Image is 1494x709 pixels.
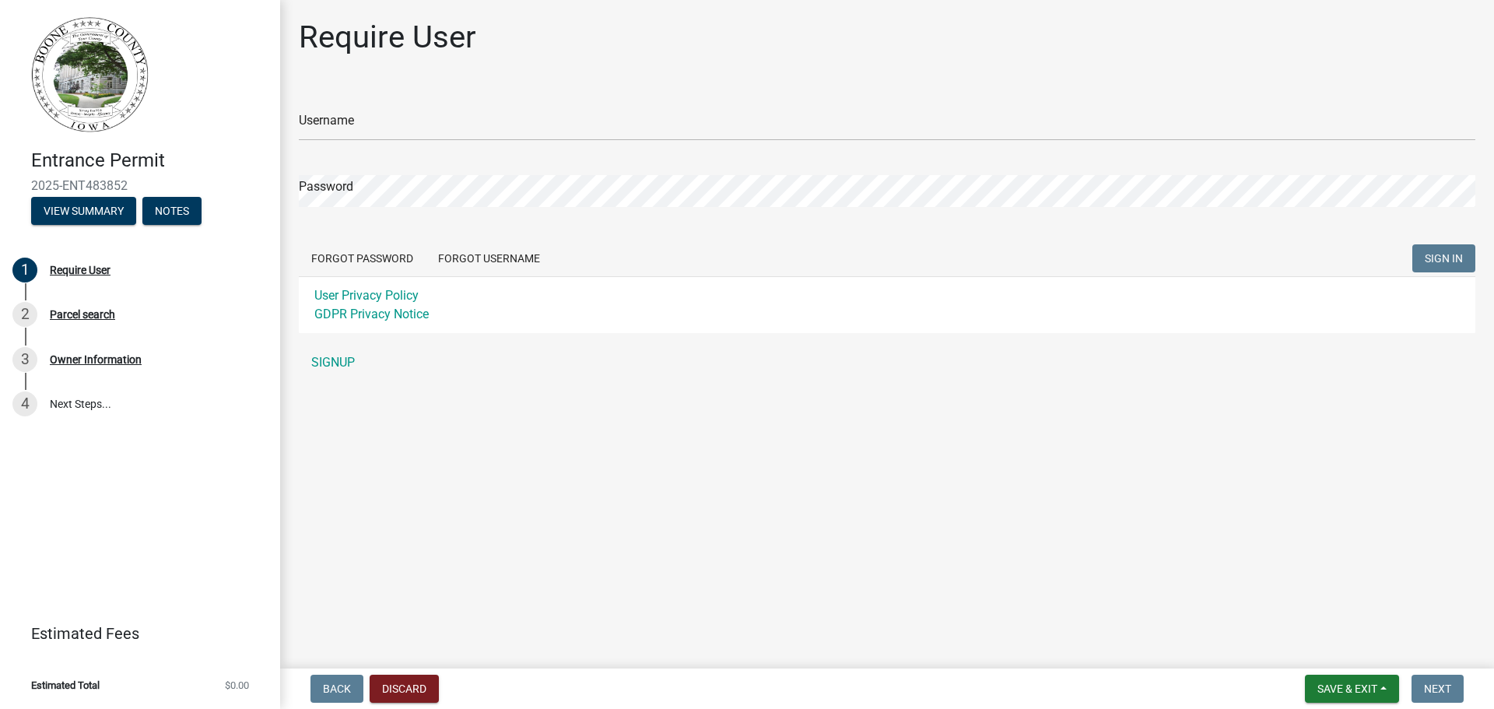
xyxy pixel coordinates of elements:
[299,347,1475,378] a: SIGNUP
[31,178,249,193] span: 2025-ENT483852
[323,683,351,695] span: Back
[1317,683,1377,695] span: Save & Exit
[142,197,202,225] button: Notes
[314,288,419,303] a: User Privacy Policy
[299,244,426,272] button: Forgot Password
[31,205,136,218] wm-modal-confirm: Summary
[1305,675,1399,703] button: Save & Exit
[314,307,429,321] a: GDPR Privacy Notice
[12,618,255,649] a: Estimated Fees
[50,309,115,320] div: Parcel search
[1424,683,1451,695] span: Next
[1412,244,1475,272] button: SIGN IN
[299,19,476,56] h1: Require User
[50,354,142,365] div: Owner Information
[12,347,37,372] div: 3
[31,149,268,172] h4: Entrance Permit
[31,197,136,225] button: View Summary
[426,244,552,272] button: Forgot Username
[31,16,149,133] img: Boone County, Iowa
[370,675,439,703] button: Discard
[225,680,249,690] span: $0.00
[50,265,110,276] div: Require User
[12,302,37,327] div: 2
[12,258,37,283] div: 1
[310,675,363,703] button: Back
[12,391,37,416] div: 4
[1412,675,1464,703] button: Next
[1425,252,1463,265] span: SIGN IN
[31,680,100,690] span: Estimated Total
[142,205,202,218] wm-modal-confirm: Notes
